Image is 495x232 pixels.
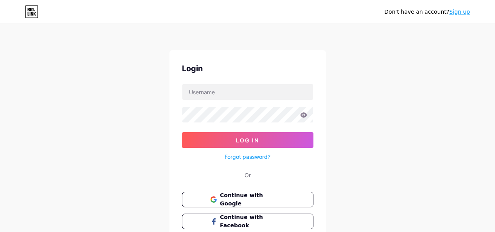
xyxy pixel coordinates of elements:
span: Continue with Google [220,191,284,208]
input: Username [182,84,313,100]
a: Forgot password? [225,153,270,161]
div: Or [245,171,251,179]
button: Log In [182,132,313,148]
button: Continue with Facebook [182,214,313,229]
div: Login [182,63,313,74]
a: Sign up [449,9,470,15]
button: Continue with Google [182,192,313,207]
span: Log In [236,137,259,144]
span: Continue with Facebook [220,213,284,230]
div: Don't have an account? [384,8,470,16]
